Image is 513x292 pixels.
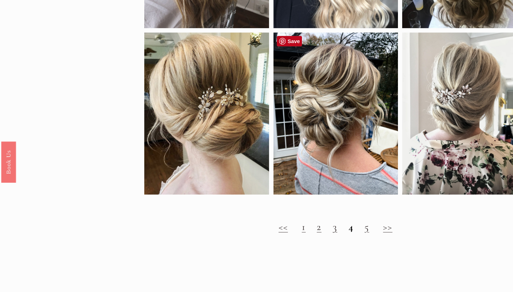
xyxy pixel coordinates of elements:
[330,208,334,220] strong: 4
[362,208,371,220] a: >>
[344,208,349,220] a: 5
[264,208,273,220] a: <<
[285,208,289,220] a: 1
[315,208,319,220] a: 3
[2,134,16,172] a: Book Us
[300,208,304,220] a: 2
[262,34,286,44] a: Pin it!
